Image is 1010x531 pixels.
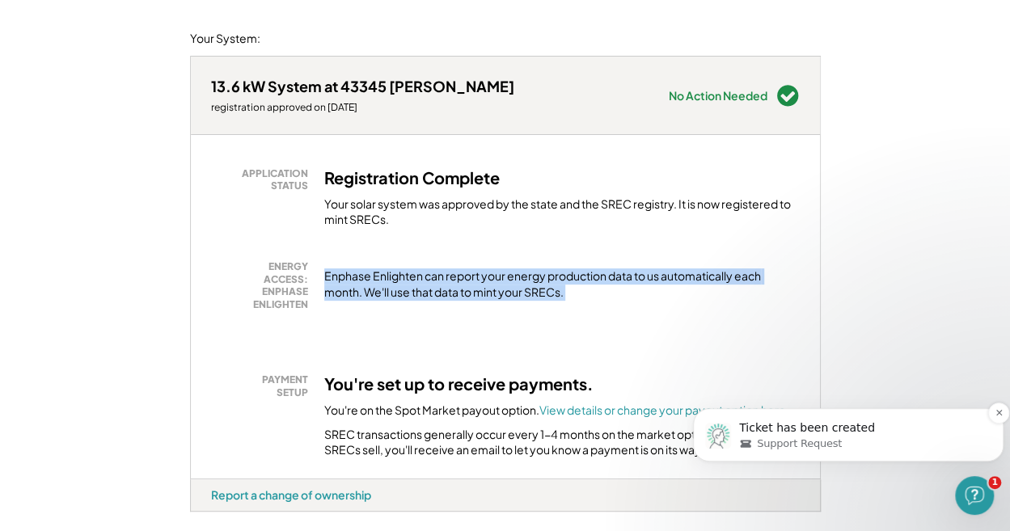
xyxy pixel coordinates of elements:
[687,374,1010,487] iframe: Intercom notifications message
[955,476,994,515] iframe: Intercom live chat
[324,167,500,188] h3: Registration Complete
[988,476,1001,489] span: 1
[211,101,514,114] div: registration approved on [DATE]
[219,167,308,192] div: APPLICATION STATUS
[190,512,244,518] div: vonisqlg - VA Distributed
[219,373,308,398] div: PAYMENT SETUP
[324,402,789,419] div: You're on the Spot Market payout option.
[219,260,308,310] div: ENERGY ACCESS: ENPHASE ENLIGHTEN
[324,196,800,228] div: Your solar system was approved by the state and the SREC registry. It is now registered to mint S...
[539,402,789,417] a: View details or change your payout option here.
[190,31,260,47] div: Your System:
[211,77,514,95] div: 13.6 kW System at 43345 [PERSON_NAME]
[324,373,594,394] h3: You're set up to receive payments.
[324,427,800,458] div: SREC transactions generally occur every 1-4 months on the market option. Each time your SRECs sel...
[669,90,767,101] div: No Action Needed
[211,487,371,502] div: Report a change of ownership
[324,268,800,300] div: Enphase Enlighten can report your energy production data to us automatically each month. We'll us...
